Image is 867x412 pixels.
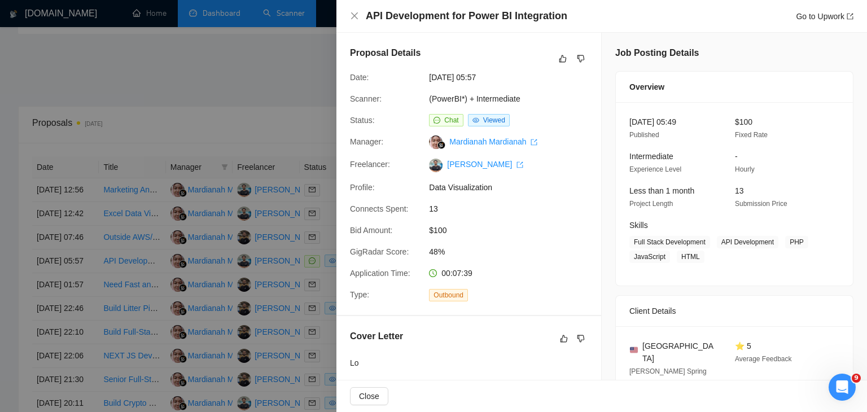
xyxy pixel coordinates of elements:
span: Outbound [429,289,468,301]
a: Mardianah Mardianah export [449,137,537,146]
span: API Development [717,236,778,248]
p: Active [55,14,77,25]
span: HTML [677,251,704,263]
button: Close [350,387,388,405]
span: Skills [629,221,648,230]
div: [PERSON_NAME] • [DATE] [18,270,107,277]
span: Status: [350,116,375,125]
img: gigradar-bm.png [437,141,445,149]
span: $100 [429,224,598,236]
span: export [516,161,523,168]
div: okay [189,172,208,183]
a: (PowerBI*) + Intermediate [429,94,520,103]
span: Type: [350,290,369,299]
span: GigRadar Score: [350,247,409,256]
div: Client Details [629,296,839,326]
span: PHP [785,236,808,248]
img: c1vnAk7Xg35u1M3RaLzkY2xn22cMI9QnxesaoOFDUVoDELUyl3LMqzhVQbq_15fTna [429,159,443,172]
span: Date: [350,73,369,82]
span: [DATE] 05:49 [629,117,676,126]
span: dislike [577,54,585,63]
div: Hey [PERSON_NAME],Any update? [112,26,217,67]
div: Dima says… [9,76,217,165]
span: Project Length [629,200,673,208]
span: Application Time: [350,269,410,278]
div: Any update? [121,50,208,61]
span: Connects Spent: [350,204,409,213]
span: Full Stack Development [629,236,710,248]
span: Chat [444,116,458,124]
span: Published [629,131,659,139]
span: Profile: [350,183,375,192]
button: Start recording [72,315,81,325]
span: Manager: [350,137,383,146]
span: like [559,54,567,63]
textarea: Message… [10,292,216,311]
div: Hello there,[PERSON_NAME] will get back to you once her working day starts. (approximately, in 4-... [9,76,185,156]
div: sales.scaleupally@gmail.com says… [9,26,217,76]
span: message [433,117,440,124]
span: 13 [735,186,744,195]
h1: [PERSON_NAME] [55,6,128,14]
img: 🇺🇸 [630,346,638,354]
span: like [560,334,568,343]
div: sales.scaleupally@gmail.com says… [9,165,217,199]
span: Intermediate [629,152,673,161]
span: Experience Level [629,165,681,173]
span: Data Visualization [429,181,598,194]
h5: Job Posting Details [615,46,699,60]
span: [DATE] 05:57 [429,71,598,84]
span: - [735,152,738,161]
button: Emoji picker [36,315,45,325]
div: Hey there! please find my recommendations by the link - Please let me know if you have any questi... [18,206,176,261]
span: Freelancer: [350,160,390,169]
span: ⭐ 5 [735,341,751,350]
button: Upload attachment [17,315,27,325]
div: okay [180,165,217,190]
button: like [556,52,570,65]
div: Hey there! please find my recommendations by the link -[URL][DOMAIN_NAME]Please let me know if yo... [9,199,185,268]
span: 13 [429,203,598,215]
span: close [350,11,359,20]
div: Close [198,5,218,25]
span: dislike [577,334,585,343]
span: Overview [629,81,664,93]
button: dislike [574,52,588,65]
span: [GEOGRAPHIC_DATA] [642,340,717,365]
span: 00:07:39 [441,269,472,278]
div: Hello there, [PERSON_NAME] will get back to you once her working day starts. (approximately, in 4... [18,83,176,150]
span: Less than 1 month [629,186,694,195]
span: export [847,13,853,20]
span: Close [359,390,379,402]
h5: Proposal Details [350,46,421,60]
span: Bid Amount: [350,226,393,235]
span: Viewed [483,116,505,124]
span: clock-circle [429,269,437,277]
div: Iryna says… [9,199,217,293]
span: export [531,139,537,146]
span: [PERSON_NAME] Spring 09:20 PM [629,367,707,388]
img: Profile image for Iryna [32,6,50,24]
button: Home [177,5,198,26]
h5: Cover Letter [350,330,403,343]
span: Average Feedback [735,355,792,363]
a: Go to Upworkexport [796,12,853,21]
div: Hey [PERSON_NAME], [121,33,208,44]
span: Fixed Rate [735,131,768,139]
a: [PERSON_NAME] export [447,160,523,169]
span: Hourly [735,165,755,173]
iframe: To enrich screen reader interactions, please activate Accessibility in Grammarly extension settings [829,374,856,401]
span: JavaScript [629,251,670,263]
button: dislike [574,332,588,345]
button: Close [350,11,359,21]
span: $100 [735,117,752,126]
button: go back [7,5,29,26]
span: eye [472,117,479,124]
button: Send a message… [194,311,212,329]
span: Scanner: [350,94,382,103]
span: 9 [852,374,861,383]
span: Submission Price [735,200,787,208]
button: Gif picker [54,315,63,325]
span: 48% [429,246,598,258]
h4: API Development for Power BI Integration [366,9,567,23]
